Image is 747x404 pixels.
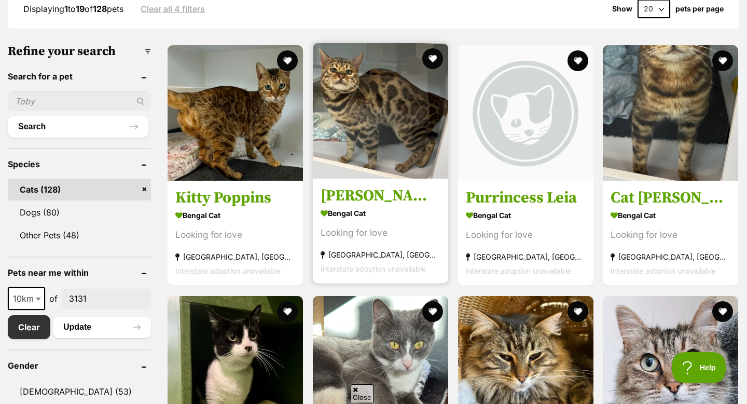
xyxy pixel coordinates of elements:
[64,4,68,14] strong: 1
[351,384,374,402] span: Close
[168,45,303,181] img: Kitty Poppins - Bengal Cat
[277,301,298,322] button: favourite
[612,5,632,13] span: Show
[611,228,730,243] div: Looking for love
[313,43,448,179] img: Neville Furrbottom - Bengal Cat
[175,228,295,243] div: Looking for love
[175,267,281,276] span: Interstate adoption unavailable
[321,265,426,274] span: Interstate adoption unavailable
[175,250,295,264] strong: [GEOGRAPHIC_DATA], [GEOGRAPHIC_DATA]
[8,179,151,200] a: Cats (128)
[141,4,205,14] a: Clear all 4 filters
[8,159,151,169] header: Species
[603,181,738,286] a: Cat [PERSON_NAME] Bengal Cat Looking for love [GEOGRAPHIC_DATA], [GEOGRAPHIC_DATA] Interstate ado...
[175,188,295,208] h3: Kitty Poppins
[53,317,151,338] button: Update
[422,301,443,322] button: favourite
[321,226,440,240] div: Looking for love
[8,315,50,339] a: Clear
[8,287,45,310] span: 10km
[8,72,151,81] header: Search for a pet
[23,4,123,14] span: Displaying to of pets
[168,181,303,286] a: Kitty Poppins Bengal Cat Looking for love [GEOGRAPHIC_DATA], [GEOGRAPHIC_DATA] Interstate adoptio...
[466,228,586,243] div: Looking for love
[175,208,295,223] strong: Bengal Cat
[49,292,58,305] span: of
[321,206,440,221] strong: Bengal Cat
[466,208,586,223] strong: Bengal Cat
[313,179,448,284] a: [PERSON_NAME] Bengal Cat Looking for love [GEOGRAPHIC_DATA], [GEOGRAPHIC_DATA] Interstate adoptio...
[712,50,733,71] button: favourite
[466,250,586,264] strong: [GEOGRAPHIC_DATA], [GEOGRAPHIC_DATA]
[9,291,44,306] span: 10km
[8,201,151,223] a: Dogs (80)
[62,289,151,308] input: postcode
[466,267,571,276] span: Interstate adoption unavailable
[611,188,730,208] h3: Cat [PERSON_NAME]
[277,50,298,71] button: favourite
[466,188,586,208] h3: Purrincess Leia
[422,48,443,69] button: favourite
[611,250,730,264] strong: [GEOGRAPHIC_DATA], [GEOGRAPHIC_DATA]
[8,224,151,246] a: Other Pets (48)
[611,208,730,223] strong: Bengal Cat
[567,50,588,71] button: favourite
[712,301,733,322] button: favourite
[321,248,440,262] strong: [GEOGRAPHIC_DATA], [GEOGRAPHIC_DATA]
[675,5,724,13] label: pets per page
[8,116,148,137] button: Search
[8,381,151,402] a: [DEMOGRAPHIC_DATA] (53)
[321,186,440,206] h3: [PERSON_NAME]
[8,268,151,277] header: Pets near me within
[672,352,726,383] iframe: Help Scout Beacon - Open
[611,267,716,276] span: Interstate adoption unavailable
[458,181,593,286] a: Purrincess Leia Bengal Cat Looking for love [GEOGRAPHIC_DATA], [GEOGRAPHIC_DATA] Interstate adopt...
[603,45,738,181] img: Cat Damon - Bengal Cat
[567,301,588,322] button: favourite
[8,361,151,370] header: Gender
[8,91,151,111] input: Toby
[76,4,85,14] strong: 19
[93,4,107,14] strong: 128
[8,44,151,59] h3: Refine your search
